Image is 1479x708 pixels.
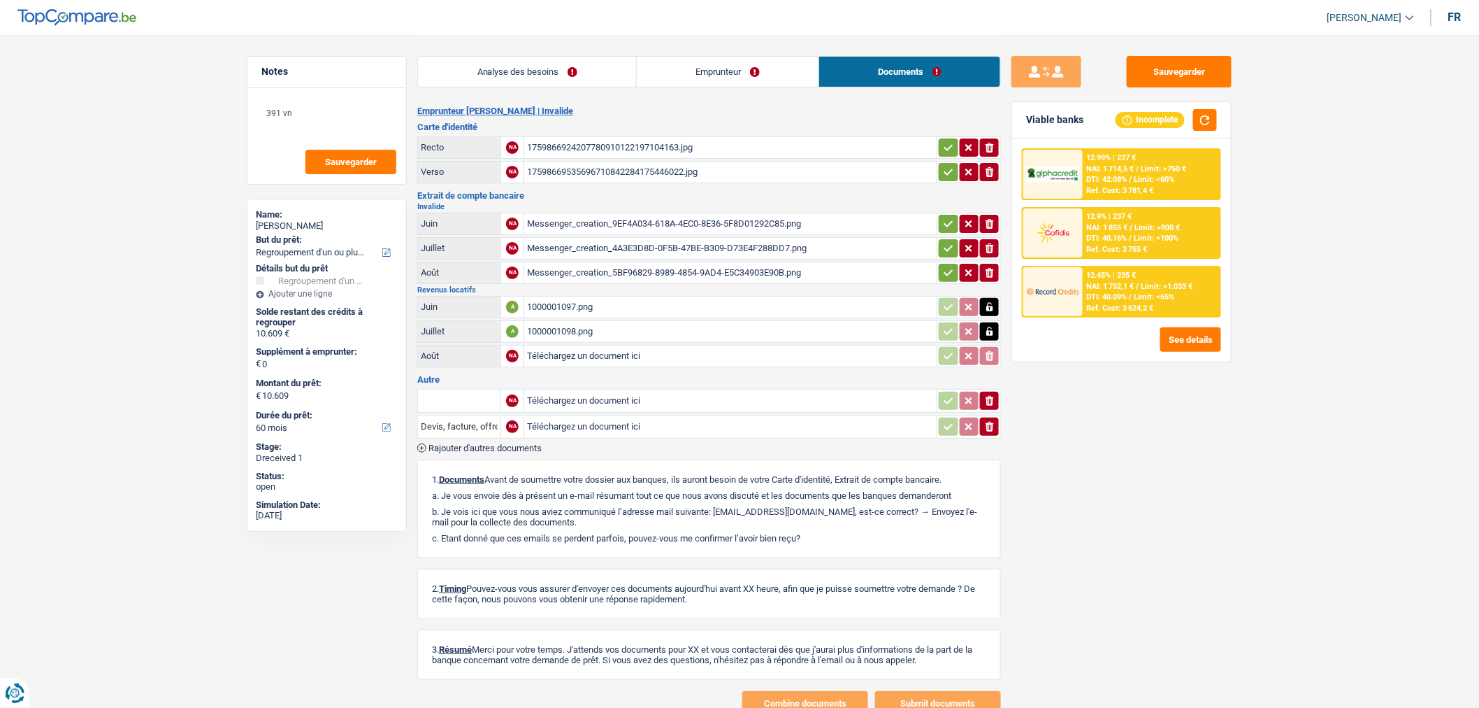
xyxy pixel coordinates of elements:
[421,351,498,361] div: Août
[256,481,398,493] div: open
[1130,175,1132,184] span: /
[417,122,1001,132] h3: Carte d'identité
[506,301,519,313] div: A
[1130,292,1132,302] span: /
[1087,212,1132,221] div: 12.9% | 237 €
[439,644,472,655] span: Résumé
[1087,223,1128,232] span: NAI: 1 855 €
[1087,245,1148,254] div: Ref. Cost: 3 755 €
[417,106,1001,117] h2: Emprunteur [PERSON_NAME] | Invalide
[256,510,398,521] div: [DATE]
[432,533,986,544] p: c. Etant donné que ces emails se perdent parfois, pouvez-vous me confirmer l’avoir bien reçu?
[421,267,498,278] div: Août
[819,57,1000,87] a: Documents
[417,203,1001,211] h2: Invalide
[1027,278,1078,304] img: Record Credits
[417,444,542,453] button: Rajouter d'autres documents
[527,213,934,234] div: Messenger_creation_9EF4A034-618A-4EC0-8E36-5F8D01292C85.png
[256,220,398,232] div: [PERSON_NAME]
[256,346,395,357] label: Supplément à emprunter:
[1134,234,1179,243] span: Limit: <100%
[1141,282,1193,291] span: Limit: >1.033 €
[432,474,986,485] p: 1. Avant de soumettre votre dossier aux banques, ils auront besoin de votre Carte d'identité, Ext...
[305,150,396,174] button: Sauvegarder
[256,358,261,369] span: €
[417,286,1001,294] h2: Revenus locatifs
[256,471,398,482] div: Status:
[1448,10,1462,24] div: fr
[506,420,519,433] div: NA
[1137,164,1139,174] span: /
[256,410,395,421] label: Durée du prêt:
[527,297,934,318] div: 1000001097.png
[256,441,398,453] div: Stage:
[1087,271,1137,280] div: 12.45% | 235 €
[506,325,519,338] div: A
[1087,234,1127,243] span: DTI: 40.16%
[1130,223,1133,232] span: /
[256,453,398,464] div: Dreceived 1
[256,289,398,299] div: Ajouter une ligne
[261,66,392,78] h5: Notes
[506,395,519,407] div: NA
[1026,114,1083,126] div: Viable banks
[1027,167,1078,183] img: AlphaCredit
[1087,164,1134,174] span: NAI: 1 714,5 €
[1135,223,1181,232] span: Limit: >800 €
[1141,164,1187,174] span: Limit: >750 €
[506,166,519,178] div: NA
[417,191,1001,200] h3: Extrait de compte bancaire
[1134,292,1175,302] span: Limit: <65%
[256,209,398,220] div: Name:
[432,490,986,501] p: a. Je vous envoie dès à présent un e-mail résumant tout ce que nous avons discuté et les doc...
[506,242,519,255] div: NA
[417,375,1001,384] h3: Autre
[527,321,934,342] div: 1000001098.png
[256,378,395,389] label: Montant du prêt:
[1127,56,1232,87] button: Sauvegarder
[439,474,484,485] span: Documents
[1116,112,1185,127] div: Incomplete
[1160,327,1221,352] button: See details
[506,218,519,230] div: NA
[17,9,136,26] img: TopCompare Logo
[439,583,466,594] span: Timing
[418,57,636,87] a: Analyse des besoins
[527,262,934,283] div: Messenger_creation_5BF96829-8989-4854-9AD4-E5C34903E90B.png
[421,167,498,177] div: Verso
[506,141,519,154] div: NA
[256,328,398,339] div: 10.609 €
[421,142,498,153] div: Recto
[325,157,377,167] span: Sauvegarder
[527,162,934,183] div: 17598669535696710842284175446022.jpg
[1316,6,1414,29] a: [PERSON_NAME]
[428,444,542,453] span: Rajouter d'autres documents
[421,218,498,229] div: Juin
[256,306,398,328] div: Solde restant des crédits à regrouper
[256,263,398,274] div: Détails but du prêt
[421,302,498,312] div: Juin
[1137,282,1139,291] span: /
[256,500,398,511] div: Simulation Date:
[1327,12,1402,24] span: [PERSON_NAME]
[1130,234,1132,243] span: /
[1087,304,1154,313] div: Ref. Cost: 3 624,2 €
[421,243,498,253] div: Juillet
[432,583,986,604] p: 2. Pouvez-vous vous assurer d'envoyer ces documents aujourd'hui avant XX heure, afin que je puiss...
[256,390,261,402] span: €
[432,644,986,665] p: 3. Merci pour votre temps. J'attends vos documents pour XX et vous contacterai dès que j'aurai p...
[421,326,498,337] div: Juillet
[527,238,934,259] div: Messenger_creation_4A3E3D8D-0F5B-47BE-B309-D73E4F288DD7.png
[256,234,395,246] label: But du prêt:
[637,57,818,87] a: Emprunteur
[506,267,519,279] div: NA
[1087,153,1137,162] div: 12.99% | 237 €
[1027,220,1078,246] img: Cofidis
[1087,186,1154,195] div: Ref. Cost: 3 781,4 €
[506,350,519,362] div: NA
[432,507,986,528] p: b. Je vois ici que vous nous aviez communiqué l’adresse mail suivante: [EMAIL_ADDRESS][DOMAIN_NA...
[527,137,934,158] div: 1759866924207780910122197104163.jpg
[1087,292,1127,302] span: DTI: 40.09%
[1087,282,1134,291] span: NAI: 1 752,1 €
[1134,175,1175,184] span: Limit: <60%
